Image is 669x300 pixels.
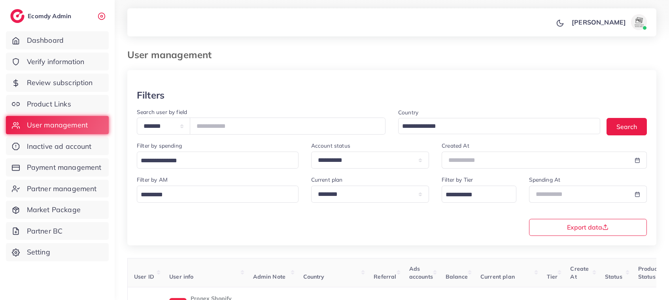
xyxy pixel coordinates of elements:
div: Search for option [137,186,299,203]
span: Inactive ad account [27,141,92,152]
label: Country [398,108,418,116]
span: Partner BC [27,226,63,236]
span: Referral [374,273,396,280]
a: Market Package [6,201,109,219]
label: Spending At [529,176,561,184]
a: logoEcomdy Admin [10,9,73,23]
a: User management [6,116,109,134]
div: Search for option [137,152,299,169]
span: Product Links [27,99,71,109]
span: Review subscription [27,78,93,88]
label: Created At [442,142,469,150]
span: Status [605,273,622,280]
a: Review subscription [6,74,109,92]
a: Inactive ad account [6,137,109,156]
span: Current plan [480,273,515,280]
a: Dashboard [6,31,109,49]
button: Search [607,118,647,135]
span: Ads accounts [409,265,433,280]
a: Verify information [6,53,109,71]
span: User management [27,120,88,130]
span: Balance [446,273,468,280]
input: Search for option [399,120,590,133]
input: Search for option [138,189,288,201]
p: [PERSON_NAME] [572,17,626,27]
input: Search for option [138,155,288,167]
span: Admin Note [253,273,286,280]
span: Setting [27,247,50,257]
span: Payment management [27,162,102,173]
label: Current plan [311,176,343,184]
span: Tier [547,273,558,280]
div: Search for option [398,118,600,134]
img: logo [10,9,25,23]
span: Dashboard [27,35,64,46]
input: Search for option [443,189,506,201]
a: Partner management [6,180,109,198]
label: Filter by spending [137,142,182,150]
a: Setting [6,243,109,261]
a: Partner BC [6,222,109,240]
span: Product Status [638,265,659,280]
h3: Filters [137,89,164,101]
span: Country [303,273,325,280]
button: Export data [529,219,647,236]
div: Search for option [442,186,516,203]
span: Export data [567,224,609,230]
span: Create At [570,265,589,280]
label: Filter by Tier [442,176,473,184]
span: User info [169,273,193,280]
a: Product Links [6,95,109,113]
label: Account status [311,142,350,150]
span: Partner management [27,184,97,194]
img: avatar [631,14,647,30]
h3: User management [127,49,218,61]
label: Search user by field [137,108,187,116]
label: Filter by AM [137,176,168,184]
span: Market Package [27,205,81,215]
a: [PERSON_NAME]avatar [567,14,650,30]
a: Payment management [6,158,109,177]
span: Verify information [27,57,85,67]
h2: Ecomdy Admin [28,12,73,20]
span: User ID [134,273,154,280]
